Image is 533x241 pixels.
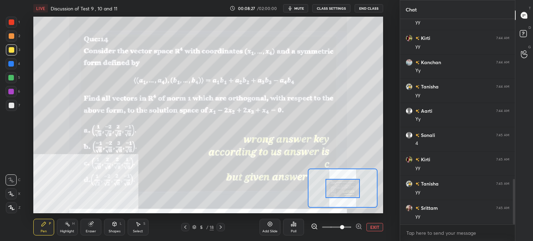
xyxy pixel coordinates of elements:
[6,31,20,42] div: 2
[528,25,531,30] p: D
[415,109,420,113] img: no-rating-badge.077c3623.svg
[198,225,205,229] div: 5
[496,36,509,40] div: 7:44 AM
[415,61,420,64] img: no-rating-badge.077c3623.svg
[294,6,304,11] span: mute
[400,19,515,224] div: grid
[420,180,439,187] h6: Tanisha
[262,230,278,233] div: Add Slide
[415,134,420,137] img: no-rating-badge.077c3623.svg
[210,224,214,230] div: 18
[415,182,420,186] img: no-rating-badge.077c3623.svg
[49,222,51,225] div: P
[366,223,383,231] button: EXIT
[415,164,509,171] div: yy
[6,188,20,199] div: X
[415,189,509,196] div: yy
[6,202,20,213] div: Z
[406,107,413,114] img: default.png
[355,4,383,12] button: End Class
[528,44,531,50] p: G
[415,67,509,74] div: Yy
[6,86,20,97] div: 6
[496,60,509,64] div: 7:44 AM
[406,59,413,66] img: 6d93f1ecc1144e17a4a6c1050afe5a37.jpg
[415,213,509,220] div: yy
[496,85,509,89] div: 7:44 AM
[415,158,420,162] img: no-rating-badge.077c3623.svg
[206,225,208,229] div: /
[420,59,441,66] h6: Kanchan
[496,182,509,186] div: 7:45 AM
[420,83,439,90] h6: Tanisha
[406,132,413,139] img: default.png
[415,85,420,89] img: no-rating-badge.077c3623.svg
[6,17,20,28] div: 1
[109,230,120,233] div: Shapes
[133,230,143,233] div: Select
[33,4,48,12] div: LIVE
[60,230,74,233] div: Highlight
[406,35,413,42] img: 5fecb7bcd1564387a2cd0980c600f743.jpg
[51,5,117,12] h4: Discussion of Test 9 , 10 and 11
[496,206,509,210] div: 7:45 AM
[415,140,509,147] div: 4
[6,58,20,69] div: 4
[496,109,509,113] div: 7:44 AM
[415,92,509,98] div: yy
[312,4,350,12] button: CLASS SETTINGS
[143,222,145,225] div: S
[415,116,509,123] div: Yy
[420,131,435,139] h6: Sonali
[6,44,20,55] div: 3
[6,72,20,83] div: 5
[86,230,96,233] div: Eraser
[41,230,47,233] div: Pen
[406,180,413,187] img: 4ff80015916f43489001e46c81670479.jpg
[415,36,420,40] img: no-rating-badge.077c3623.svg
[6,174,20,186] div: C
[420,107,432,114] h6: Aarti
[496,133,509,137] div: 7:45 AM
[400,0,422,19] p: Chat
[420,156,430,163] h6: Kirti
[496,157,509,162] div: 7:45 AM
[529,6,531,11] p: T
[415,19,509,26] div: yy
[420,34,430,42] h6: Kirti
[6,100,20,111] div: 7
[72,222,75,225] div: H
[420,204,438,212] h6: Srittam
[406,83,413,90] img: 4ff80015916f43489001e46c81670479.jpg
[283,4,308,12] button: mute
[415,43,509,50] div: yy
[120,222,122,225] div: L
[406,156,413,163] img: 5fecb7bcd1564387a2cd0980c600f743.jpg
[406,205,413,212] img: 3349662cbf254f61950c3534b4ca1a23.jpg
[291,230,296,233] div: Poll
[415,206,420,210] img: no-rating-badge.077c3623.svg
